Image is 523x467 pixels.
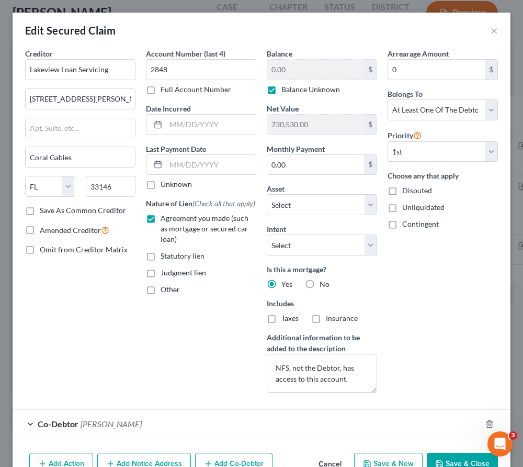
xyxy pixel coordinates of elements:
span: Co-Debtor [38,419,78,429]
span: Other [161,285,180,294]
label: Priority [388,129,422,141]
label: Monthly Payment [267,143,325,154]
span: Creditor [25,49,53,58]
input: XXXX [146,59,256,80]
label: Unknown [161,179,192,190]
iframe: Intercom live chat [487,431,513,457]
span: Taxes [281,314,299,323]
label: Full Account Number [161,84,231,95]
label: Last Payment Date [146,143,206,154]
input: 0.00 [267,115,364,135]
div: $ [364,155,377,175]
span: Agreement you made (such as mortgage or secured car loan) [161,214,248,243]
span: Statutory lien [161,251,204,260]
input: Enter zip... [86,176,136,197]
label: Intent [267,224,286,235]
div: Edit Secured Claim [25,23,116,38]
label: Nature of Lien [146,198,255,209]
div: $ [364,115,377,135]
span: Omit from Creditor Matrix [40,245,128,254]
input: 0.00 [267,60,364,80]
span: [PERSON_NAME] [81,419,142,429]
span: Insurance [326,314,358,323]
span: Contingent [402,219,439,228]
label: Save As Common Creditor [40,205,126,216]
button: × [491,24,498,37]
label: Date Incurred [146,103,191,114]
input: 0.00 [388,60,485,80]
label: Account Number (last 4) [146,48,225,59]
input: Apt, Suite, etc... [26,118,135,138]
label: Choose any that apply [388,170,498,181]
label: Arrearage Amount [388,48,449,59]
span: (Check all that apply) [192,199,255,208]
input: Enter city... [26,147,135,167]
span: 3 [509,431,517,440]
div: $ [485,60,497,80]
input: Enter address... [26,89,135,109]
span: No [320,280,329,288]
span: Asset [267,184,285,193]
div: $ [364,60,377,80]
label: Net Value [267,103,299,114]
label: Includes [267,298,377,309]
span: Amended Creditor [40,226,101,235]
span: Judgment lien [161,268,206,277]
label: Is this a mortgage? [267,264,377,275]
label: Balance Unknown [281,84,340,95]
label: Additional information to be added to the description [267,332,377,354]
input: MM/DD/YYYY [166,155,256,175]
input: MM/DD/YYYY [166,115,256,135]
input: 0.00 [267,155,364,175]
span: Disputed [402,186,432,195]
span: Unliquidated [402,203,445,212]
span: Belongs To [388,90,423,98]
span: Yes [281,280,292,288]
input: Search creditor by name... [25,59,135,80]
label: Balance [267,48,292,59]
